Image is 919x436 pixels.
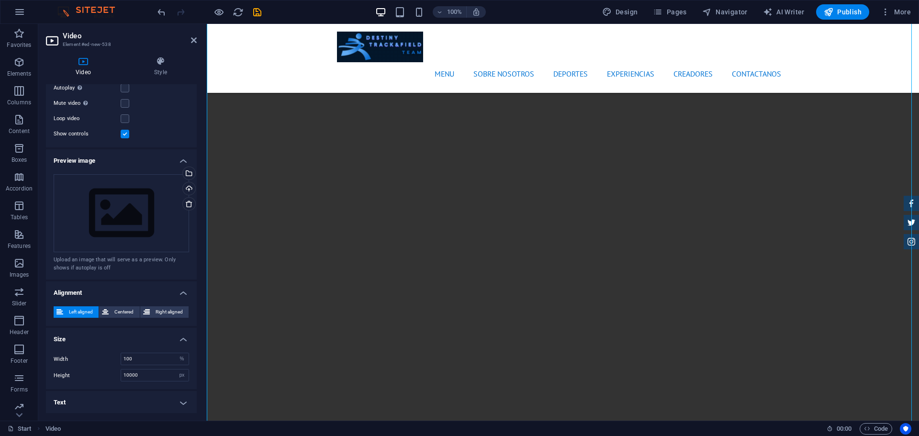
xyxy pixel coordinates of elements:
[763,7,805,17] span: AI Writer
[860,423,892,435] button: Code
[702,7,748,17] span: Navigator
[54,174,189,253] div: Select files from the file manager, stock photos, or upload file(s)
[10,271,29,279] p: Images
[156,6,167,18] button: undo
[7,70,32,78] p: Elements
[156,7,167,18] i: Undo: Change height (Ctrl+Z)
[602,7,638,17] span: Design
[46,281,197,299] h4: Alignment
[8,242,31,250] p: Features
[63,32,197,40] h2: Video
[8,423,32,435] a: Click to cancel selection. Double-click to open Pages
[447,6,462,18] h6: 100%
[45,423,61,435] nav: breadcrumb
[112,306,136,318] span: Centered
[252,7,263,18] i: Save (Ctrl+S)
[7,41,31,49] p: Favorites
[11,386,28,393] p: Forms
[124,56,197,77] h4: Style
[140,306,189,318] button: Right aligned
[63,40,178,49] h3: Element #ed-new-538
[6,185,33,192] p: Accordion
[816,4,869,20] button: Publish
[472,8,481,16] i: On resize automatically adjust zoom level to fit chosen device.
[55,6,127,18] img: Editor Logo
[877,4,915,20] button: More
[66,306,96,318] span: Left aligned
[45,423,61,435] span: Click to select. Double-click to edit
[759,4,808,20] button: AI Writer
[233,7,244,18] i: Reload page
[827,423,852,435] h6: Session time
[54,306,99,318] button: Left aligned
[598,4,642,20] div: Design (Ctrl+Alt+Y)
[46,391,197,414] h4: Text
[837,423,852,435] span: 00 00
[46,149,197,167] h4: Preview image
[881,7,911,17] span: More
[11,156,27,164] p: Boxes
[153,306,186,318] span: Right aligned
[12,300,27,307] p: Slider
[7,99,31,106] p: Columns
[10,328,29,336] p: Header
[11,357,28,365] p: Footer
[99,306,139,318] button: Centered
[11,213,28,221] p: Tables
[9,127,30,135] p: Content
[653,7,686,17] span: Pages
[54,373,121,378] label: Height
[598,4,642,20] button: Design
[843,425,845,432] span: :
[698,4,751,20] button: Navigator
[54,128,121,140] label: Show controls
[46,328,197,345] h4: Size
[54,82,121,94] label: Autoplay
[232,6,244,18] button: reload
[54,357,121,362] label: Width
[824,7,862,17] span: Publish
[54,113,121,124] label: Loop video
[649,4,690,20] button: Pages
[54,256,189,272] div: Upload an image that will serve as a preview. Only shows if autoplay is off
[54,98,121,109] label: Mute video
[251,6,263,18] button: save
[46,56,124,77] h4: Video
[864,423,888,435] span: Code
[900,423,911,435] button: Usercentrics
[433,6,467,18] button: 100%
